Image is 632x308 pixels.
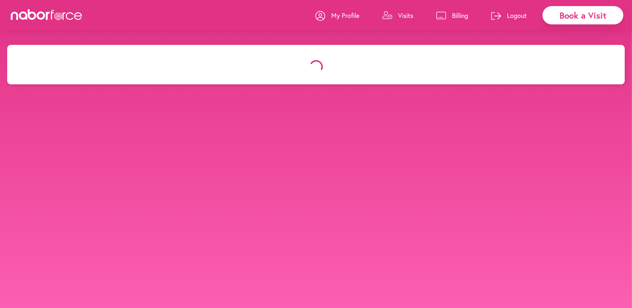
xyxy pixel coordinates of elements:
[543,6,623,24] div: Book a Visit
[398,11,413,20] p: Visits
[507,11,527,20] p: Logout
[491,5,527,26] a: Logout
[382,5,413,26] a: Visits
[436,5,468,26] a: Billing
[315,5,359,26] a: My Profile
[331,11,359,20] p: My Profile
[452,11,468,20] p: Billing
